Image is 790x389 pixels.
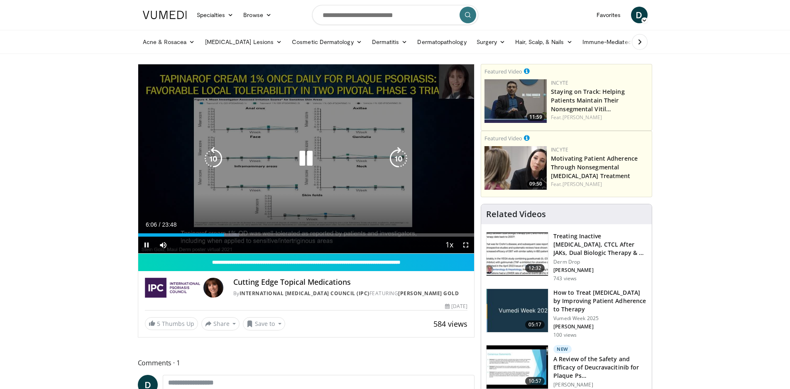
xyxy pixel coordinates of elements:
[240,290,369,297] a: International [MEDICAL_DATA] Council (IPC)
[138,237,155,253] button: Pause
[525,320,545,329] span: 05:17
[551,79,568,86] a: Incyte
[553,267,647,274] p: [PERSON_NAME]
[484,79,547,123] img: fe0751a3-754b-4fa7-bfe3-852521745b57.png.150x105_q85_crop-smart_upscale.jpg
[233,278,467,287] h4: Cutting Edge Topical Medications
[553,315,647,322] p: Vumedi Week 2025
[487,345,548,389] img: 164c68f3-bfd4-4518-9832-10129f0cb3dd.150x105_q85_crop-smart_upscale.jpg
[203,278,223,298] img: Avatar
[484,146,547,190] a: 09:50
[367,34,413,50] a: Dermatitis
[631,7,648,23] a: D
[553,275,577,282] p: 743 views
[233,290,467,297] div: By FEATURING
[143,11,187,19] img: VuMedi Logo
[138,34,200,50] a: Acne & Rosacea
[487,289,548,332] img: 686d8672-2919-4606-b2e9-16909239eac7.jpg.150x105_q85_crop-smart_upscale.jpg
[138,233,474,237] div: Progress Bar
[441,237,457,253] button: Playback Rate
[398,290,459,297] a: [PERSON_NAME] Gold
[146,221,157,228] span: 6:06
[238,7,276,23] a: Browse
[551,181,648,188] div: Feat.
[412,34,471,50] a: Dermatopathology
[553,345,572,353] p: New
[145,278,200,298] img: International Psoriasis Council (IPC)
[553,332,577,338] p: 100 views
[553,323,647,330] p: [PERSON_NAME]
[553,355,647,380] h3: A Review of the Safety and Efficacy of Deucravacitinib for Plaque Ps…
[551,114,648,121] div: Feat.
[155,237,171,253] button: Mute
[525,377,545,385] span: 10:57
[553,289,647,313] h3: How to Treat [MEDICAL_DATA] by Improving Patient Adherence to Therapy
[527,113,545,121] span: 11:59
[553,259,647,265] p: Derm Drop
[484,68,522,75] small: Featured Video
[162,221,176,228] span: 23:48
[487,232,548,276] img: d738f5e2-ce1c-4c0d-8602-57100888be5a.150x105_q85_crop-smart_upscale.jpg
[192,7,239,23] a: Specialties
[563,181,602,188] a: [PERSON_NAME]
[201,317,240,330] button: Share
[243,317,285,330] button: Save to
[525,264,545,272] span: 12:32
[472,34,511,50] a: Surgery
[486,289,647,338] a: 05:17 How to Treat [MEDICAL_DATA] by Improving Patient Adherence to Therapy Vumedi Week 2025 [PER...
[551,154,638,180] a: Motivating Patient Adherence Through Nonsegmental [MEDICAL_DATA] Treatment
[551,146,568,153] a: Incyte
[312,5,478,25] input: Search topics, interventions
[486,209,546,219] h4: Related Videos
[484,135,522,142] small: Featured Video
[553,232,647,257] h3: Treating Inactive [MEDICAL_DATA], CTCL After JAKs, Dual Biologic Therapy & …
[577,34,645,50] a: Immune-Mediated
[527,180,545,188] span: 09:50
[138,64,474,254] video-js: Video Player
[486,232,647,282] a: 12:32 Treating Inactive [MEDICAL_DATA], CTCL After JAKs, Dual Biologic Therapy & … Derm Drop [PER...
[200,34,287,50] a: [MEDICAL_DATA] Lesions
[551,88,625,113] a: Staying on Track: Helping Patients Maintain Their Nonsegmental Vitil…
[159,221,161,228] span: /
[592,7,626,23] a: Favorites
[138,357,475,368] span: Comments 1
[563,114,602,121] a: [PERSON_NAME]
[484,146,547,190] img: 39505ded-af48-40a4-bb84-dee7792dcfd5.png.150x105_q85_crop-smart_upscale.jpg
[287,34,367,50] a: Cosmetic Dermatology
[457,237,474,253] button: Fullscreen
[510,34,577,50] a: Hair, Scalp, & Nails
[433,319,467,329] span: 584 views
[484,79,547,123] a: 11:59
[145,317,198,330] a: 5 Thumbs Up
[157,320,160,328] span: 5
[445,303,467,310] div: [DATE]
[553,382,647,388] p: [PERSON_NAME]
